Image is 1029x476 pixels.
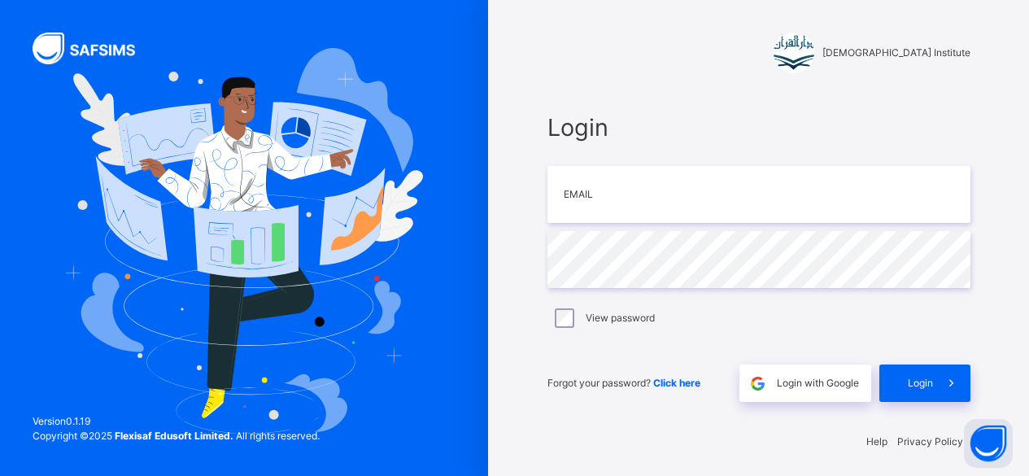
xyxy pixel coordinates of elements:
a: Click here [653,377,700,389]
span: Forgot your password? [547,377,700,389]
span: Login [908,376,933,391]
span: Copyright © 2025 All rights reserved. [33,430,320,442]
img: Hero Image [65,48,424,434]
label: View password [586,311,655,325]
span: Login [547,110,970,145]
span: [DEMOGRAPHIC_DATA] Institute [822,46,970,60]
a: Privacy Policy [897,435,963,448]
img: SAFSIMS Logo [33,33,155,64]
img: google.396cfc9801f0270233282035f929180a.svg [748,374,767,393]
button: Open asap [964,419,1013,468]
span: Login with Google [777,376,859,391]
span: Version 0.1.19 [33,414,320,429]
strong: Flexisaf Edusoft Limited. [115,430,233,442]
a: Help [866,435,887,448]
